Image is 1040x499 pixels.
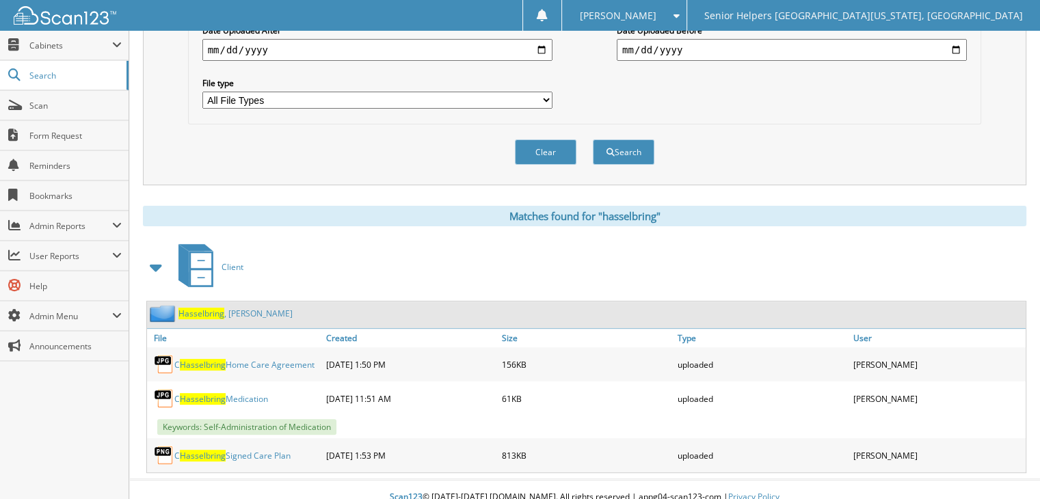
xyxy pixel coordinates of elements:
div: Matches found for "hasselbring" [143,206,1026,226]
div: 61KB [498,385,674,412]
span: Senior Helpers [GEOGRAPHIC_DATA][US_STATE], [GEOGRAPHIC_DATA] [704,12,1023,20]
span: Bookmarks [29,190,122,202]
span: Client [222,261,243,273]
button: Search [593,139,654,165]
span: Announcements [29,340,122,352]
span: Scan [29,100,122,111]
input: end [617,39,967,61]
a: Type [674,329,850,347]
div: [PERSON_NAME] [850,442,1026,469]
label: File type [202,77,552,89]
button: Clear [515,139,576,165]
img: JPG.png [154,354,174,375]
img: scan123-logo-white.svg [14,6,116,25]
div: [DATE] 11:51 AM [323,385,498,412]
span: Admin Menu [29,310,112,322]
div: uploaded [674,351,850,378]
a: Hasselbring, [PERSON_NAME] [178,308,293,319]
span: Hasselbring [180,393,226,405]
img: JPG.png [154,388,174,409]
div: [PERSON_NAME] [850,385,1026,412]
div: [DATE] 1:53 PM [323,442,498,469]
a: File [147,329,323,347]
span: User Reports [29,250,112,262]
a: Size [498,329,674,347]
a: CHasselbringHome Care Agreement [174,359,315,370]
span: Hasselbring [180,450,226,461]
span: Keywords: Self-Administration of Medication [157,419,336,435]
a: User [850,329,1026,347]
span: Hasselbring [180,359,226,370]
a: Client [170,240,243,294]
span: Admin Reports [29,220,112,232]
span: Help [29,280,122,292]
img: PNG.png [154,445,174,466]
img: folder2.png [150,305,178,322]
iframe: Chat Widget [972,433,1040,499]
div: uploaded [674,385,850,412]
a: Created [323,329,498,347]
span: Hasselbring [178,308,224,319]
span: Search [29,70,120,81]
span: Cabinets [29,40,112,51]
div: 156KB [498,351,674,378]
div: uploaded [674,442,850,469]
a: CHasselbringMedication [174,393,268,405]
span: Reminders [29,160,122,172]
input: start [202,39,552,61]
div: [DATE] 1:50 PM [323,351,498,378]
a: CHasselbringSigned Care Plan [174,450,291,461]
span: [PERSON_NAME] [579,12,656,20]
div: [PERSON_NAME] [850,351,1026,378]
span: Form Request [29,130,122,141]
div: 813KB [498,442,674,469]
